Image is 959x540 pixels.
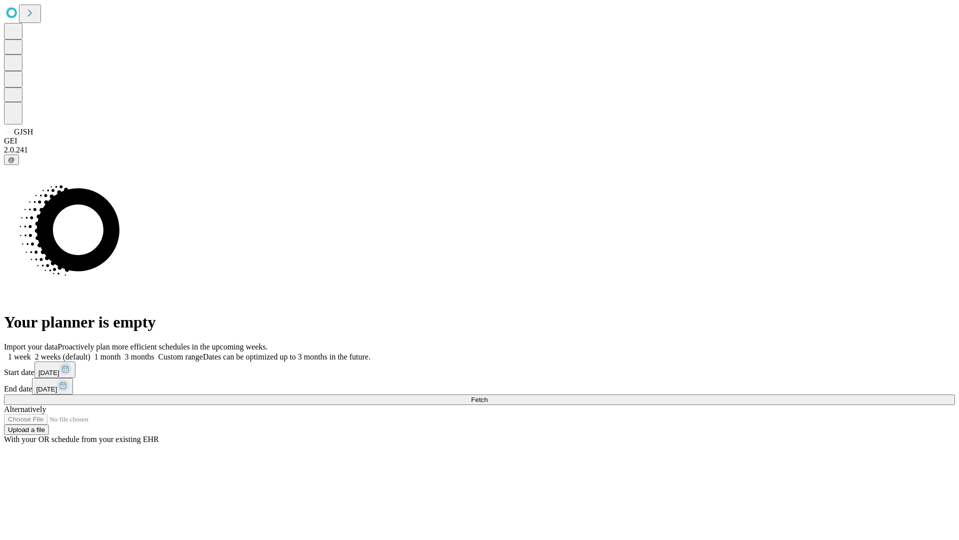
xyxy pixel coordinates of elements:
span: 3 months [125,352,154,361]
h1: Your planner is empty [4,313,955,331]
span: [DATE] [36,385,57,393]
div: GEI [4,136,955,145]
span: 1 month [94,352,121,361]
span: Import your data [4,342,58,351]
span: GJSH [14,127,33,136]
span: 1 week [8,352,31,361]
span: Custom range [158,352,203,361]
button: [DATE] [34,361,75,378]
span: @ [8,156,15,163]
button: Fetch [4,394,955,405]
span: Fetch [471,396,487,403]
button: @ [4,154,19,165]
div: 2.0.241 [4,145,955,154]
span: 2 weeks (default) [35,352,90,361]
button: Upload a file [4,424,49,435]
span: Alternatively [4,405,46,413]
div: End date [4,378,955,394]
span: [DATE] [38,369,59,376]
span: With your OR schedule from your existing EHR [4,435,159,443]
div: Start date [4,361,955,378]
button: [DATE] [32,378,73,394]
span: Dates can be optimized up to 3 months in the future. [203,352,370,361]
span: Proactively plan more efficient schedules in the upcoming weeks. [58,342,268,351]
